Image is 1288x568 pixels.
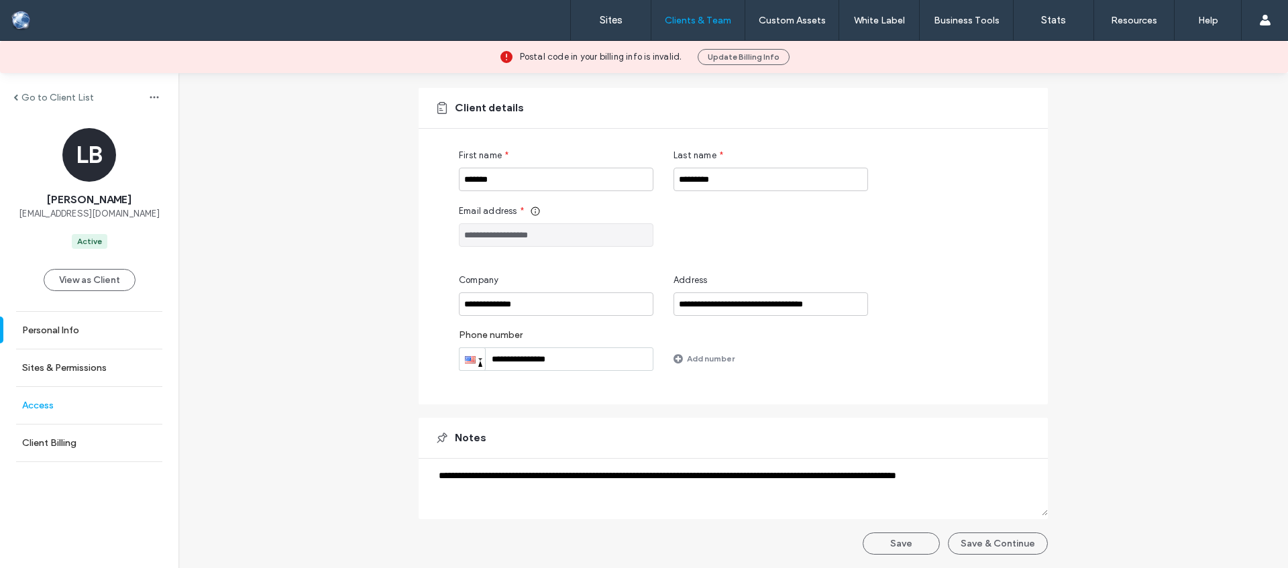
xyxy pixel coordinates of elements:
label: Personal Info [22,325,79,336]
label: White Label [854,15,905,26]
input: Company [459,292,653,316]
div: Active [77,235,102,247]
span: Help [31,9,58,21]
label: Phone number [459,329,653,347]
label: Stats [1041,14,1066,26]
label: Custom Assets [759,15,826,26]
span: Client details [455,101,524,115]
label: Resources [1111,15,1157,26]
label: Help [1198,15,1218,26]
div: LB [62,128,116,182]
span: Email address [459,205,517,218]
label: Go to Client List [21,92,94,103]
span: Notes [455,431,486,445]
span: Last name [674,149,716,162]
label: Clients & Team [665,15,731,26]
button: View as Client [44,269,136,291]
label: Access [22,400,54,411]
label: Add number [687,347,735,370]
label: Sites & Permissions [22,362,107,374]
span: Address [674,274,707,287]
input: Last name [674,168,868,191]
label: Business Tools [934,15,1000,26]
span: First name [459,149,502,162]
span: Company [459,274,498,287]
input: Address [674,292,868,316]
input: Email address [459,223,653,247]
button: Save [863,532,940,555]
button: Save & Continue [948,532,1048,555]
label: Sites [600,14,623,26]
input: First name [459,168,653,191]
div: United States: + 1 [460,348,485,370]
span: Postal code in your billing info is invalid. [520,50,682,64]
button: Update Billing Info [698,49,790,65]
span: [PERSON_NAME] [47,192,131,207]
label: Client Billing [22,437,76,449]
span: [EMAIL_ADDRESS][DOMAIN_NAME] [19,207,160,221]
